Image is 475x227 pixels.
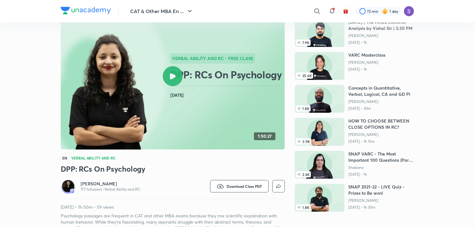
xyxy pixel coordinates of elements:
[258,134,272,139] h4: 1:50:27
[348,67,385,72] p: [DATE] • 1h
[348,184,414,196] h6: SNAP 2021-22 - LIVE Quiz - Prizes to Be won!
[348,132,414,137] a: [PERSON_NAME]
[348,106,414,111] p: [DATE] • 30m
[348,198,414,203] a: [PERSON_NAME]
[296,204,311,211] span: 1.8K
[348,85,414,97] h6: Concepts in Quantitative, Verbal, Logical, CA and GD PI
[61,7,111,14] img: Company Logo
[62,180,74,192] img: Avatar
[343,8,349,14] img: avatar
[348,151,414,163] h6: SNAP VARC - The Most Important 100 Questions (Part 4)
[382,8,388,14] img: streak
[61,204,285,210] p: [DATE] • 1h 50m • 59 views
[71,156,116,160] h4: Verbal Ability and RC
[296,138,311,145] span: 3.9K
[348,99,414,104] a: [PERSON_NAME]
[61,164,285,174] h3: DPP: RCs On Psychology
[348,139,414,144] p: [DATE] • 1h 15m
[348,19,414,31] h6: [DATE] | The Hindu Editorial Analysis by Vishal Sir | 3:30 PM
[341,6,351,16] button: avatar
[81,187,140,192] p: 177 followers • Verbal Ability and RC
[348,40,414,45] p: [DATE] • 1h
[296,72,313,79] span: 25.6K
[348,60,385,65] a: [PERSON_NAME]
[348,165,414,170] a: Shabana
[404,6,414,16] img: Sapara Premji
[348,172,414,177] p: [DATE] • 1h
[170,68,282,81] h2: DPP: RCs On Psychology
[296,171,311,178] span: 2.4K
[61,7,111,16] a: Company Logo
[296,105,311,112] span: 1.8K
[227,184,262,189] span: Download Class PDF
[348,118,414,130] h6: HOW TO CHOOSE BETWEEN CLOSE OPTIONS IN RC?
[126,5,197,17] button: CAT & Other MBA En ...
[61,179,76,194] a: Avatarbadge
[348,205,414,210] p: [DATE] • 1h 30m
[348,52,385,58] h6: VARC Masterclass
[70,189,74,193] img: badge
[81,181,140,187] a: [PERSON_NAME]
[348,33,414,38] a: [PERSON_NAME]
[61,155,69,161] span: EN
[170,91,282,99] h4: [DATE]
[296,39,311,46] span: 7.9K
[210,180,269,192] button: Download Class PDF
